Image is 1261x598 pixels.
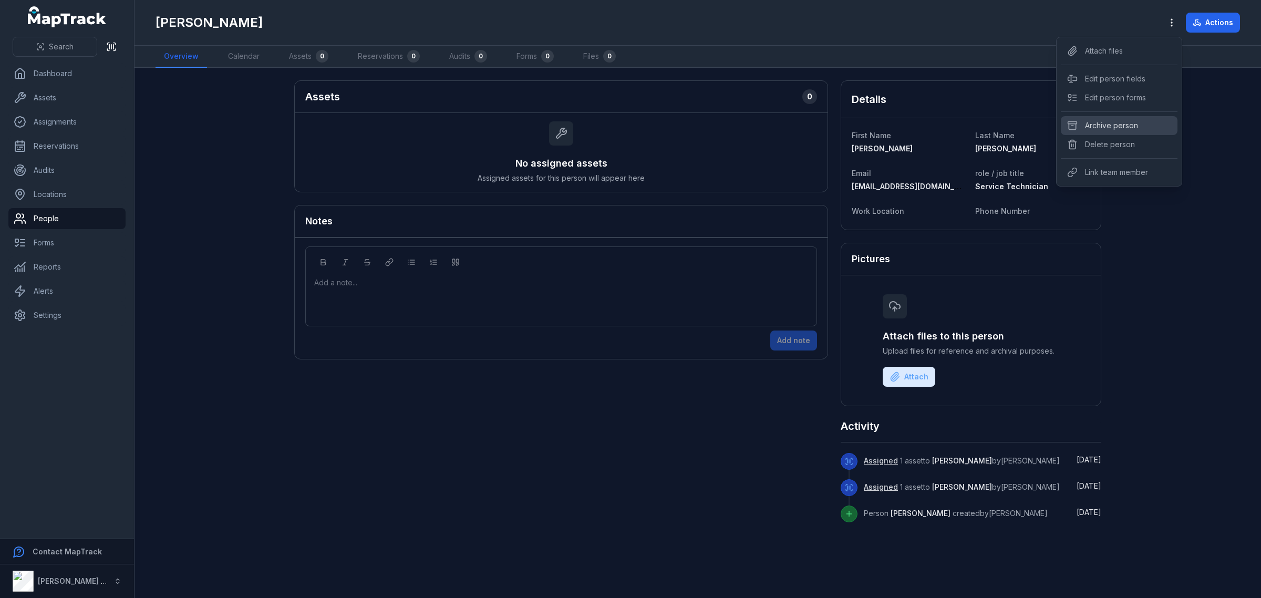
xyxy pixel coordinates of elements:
div: Delete person [1061,135,1177,154]
div: Archive person [1061,116,1177,135]
div: Edit person fields [1061,69,1177,88]
div: Attach files [1061,42,1177,60]
div: Link team member [1061,163,1177,182]
div: Edit person forms [1061,88,1177,107]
